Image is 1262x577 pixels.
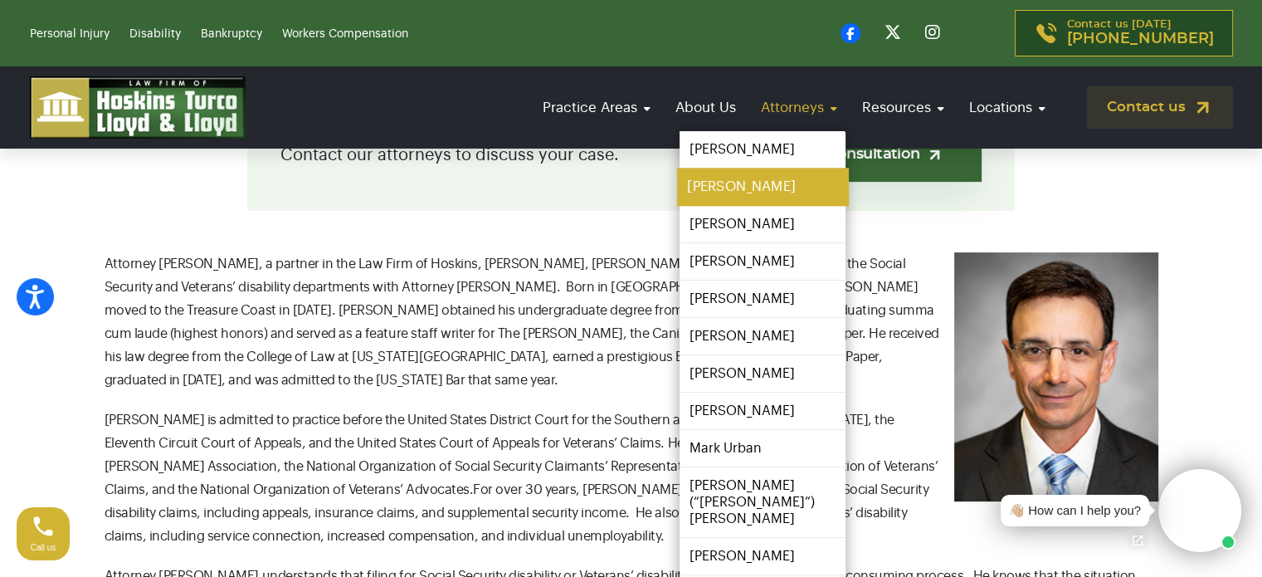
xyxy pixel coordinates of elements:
[954,252,1158,501] img: Louis Turco
[680,355,845,392] a: [PERSON_NAME]
[680,430,845,467] a: Mark Urban
[680,243,845,280] a: [PERSON_NAME]
[680,206,845,242] a: [PERSON_NAME]
[926,146,943,164] img: arrow-up-right-light.svg
[677,169,848,206] a: [PERSON_NAME]
[1067,31,1214,47] span: [PHONE_NUMBER]
[680,393,845,429] a: [PERSON_NAME]
[667,84,744,131] a: About Us
[680,131,845,168] a: [PERSON_NAME]
[1015,10,1233,56] a: Contact us [DATE][PHONE_NUMBER]
[854,84,953,131] a: Resources
[105,257,939,387] span: Attorney [PERSON_NAME], a partner in the Law Firm of Hoskins, [PERSON_NAME], [PERSON_NAME] & [PER...
[1087,86,1233,129] a: Contact us
[201,28,262,40] a: Bankruptcy
[1120,523,1155,558] a: Open chat
[30,28,110,40] a: Personal Injury
[105,413,938,543] span: [PERSON_NAME] is admitted to practice before the United States District Court for the Southern an...
[680,538,845,575] a: [PERSON_NAME]
[129,28,181,40] a: Disability
[680,467,845,537] a: [PERSON_NAME] (“[PERSON_NAME]”) [PERSON_NAME]
[30,76,246,139] img: logo
[31,543,56,552] span: Call us
[753,84,845,131] a: Attorneys
[247,99,1015,211] div: Contact our attorneys to discuss your case.
[680,318,845,355] a: [PERSON_NAME]
[715,128,982,182] a: Get a free consultation
[961,84,1054,131] a: Locations
[1067,19,1214,47] p: Contact us [DATE]
[534,84,659,131] a: Practice Areas
[1009,501,1141,521] div: 👋🏼 How can I help you?
[282,28,408,40] a: Workers Compensation
[680,281,845,317] a: [PERSON_NAME]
